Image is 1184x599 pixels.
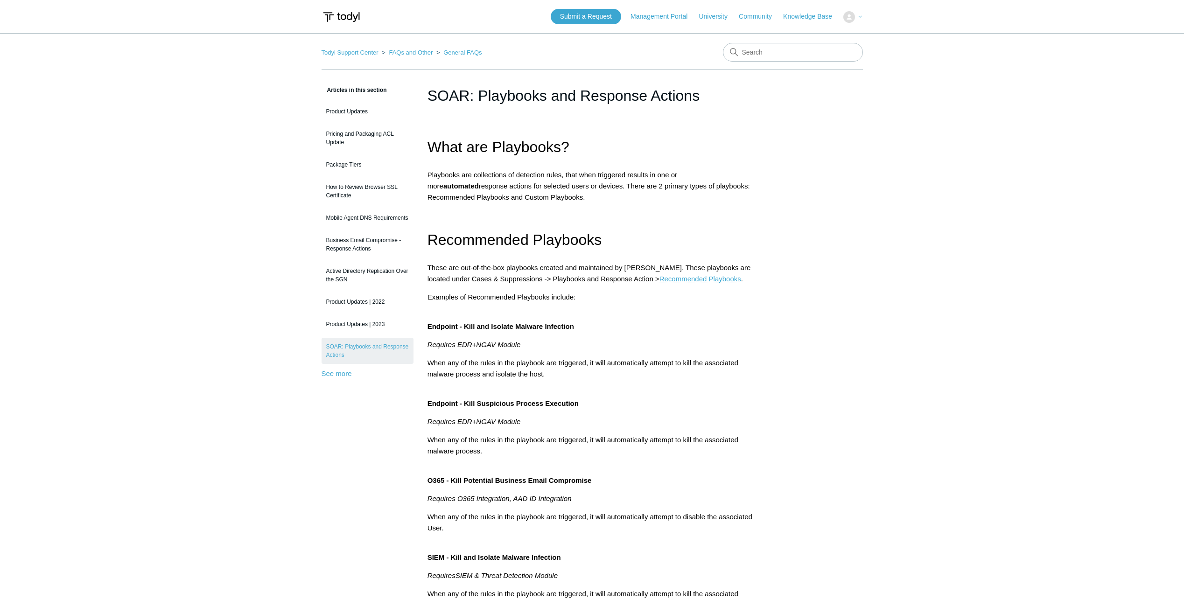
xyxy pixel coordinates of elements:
span: What are Playbooks? [427,139,569,155]
a: University [699,12,736,21]
span: SIEM - Kill and Isolate Malware Infection [427,553,561,561]
span: O365 - Kill Potential Business Email Compromise [427,476,592,484]
a: See more [322,369,352,377]
em: Requires O365 Integration, AAD ID Integration [427,495,572,502]
a: Package Tiers [322,156,413,174]
em: Requires EDR+NGAV Module [427,418,521,425]
input: Search [723,43,863,62]
span: When any of the rules in the playbook are triggered, it will automatically attempt to kill the as... [427,359,738,378]
span: Examples of Recommended Playbooks include: [427,293,576,301]
li: General FAQs [434,49,482,56]
span: These are out-of-the-box playbooks created and maintained by [PERSON_NAME]. These playbooks are l... [427,264,751,283]
span: Recommended Playbooks [427,231,602,248]
a: Active Directory Replication Over the SGN [322,262,413,288]
span: Endpoint - Kill and Isolate Malware Infection [427,322,574,330]
strong: automated [443,182,479,190]
a: Product Updates | 2022 [322,293,413,311]
a: Product Updates [322,103,413,120]
a: Management Portal [631,12,697,21]
h1: SOAR: Playbooks and Response Actions [427,84,757,107]
em: Requires EDR+NGAV Module [427,341,521,348]
em: SIEM & Threat Detection Module [455,571,558,579]
a: Pricing and Packaging ACL Update [322,125,413,151]
span: Playbooks are collections of detection rules, that when triggered results in one or more response... [427,171,750,201]
a: Community [739,12,781,21]
a: FAQs and Other [389,49,433,56]
em: Requires [427,571,455,579]
span: When any of the rules in the playbook are triggered, it will automatically attempt to kill the as... [427,436,738,455]
a: Knowledge Base [783,12,841,21]
a: Todyl Support Center [322,49,378,56]
span: Articles in this section [322,87,387,93]
span: When any of the rules in the playbook are triggered, it will automatically attempt to disable the... [427,513,752,532]
a: Mobile Agent DNS Requirements [322,209,413,227]
li: FAQs and Other [380,49,434,56]
a: Product Updates | 2023 [322,315,413,333]
a: How to Review Browser SSL Certificate [322,178,413,204]
a: SOAR: Playbooks and Response Actions [322,338,413,364]
li: Todyl Support Center [322,49,380,56]
a: Business Email Compromise - Response Actions [322,231,413,258]
a: Recommended Playbooks [659,275,741,283]
a: Submit a Request [551,9,621,24]
img: Todyl Support Center Help Center home page [322,8,361,26]
span: Endpoint - Kill Suspicious Process Execution [427,399,579,407]
a: General FAQs [443,49,482,56]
